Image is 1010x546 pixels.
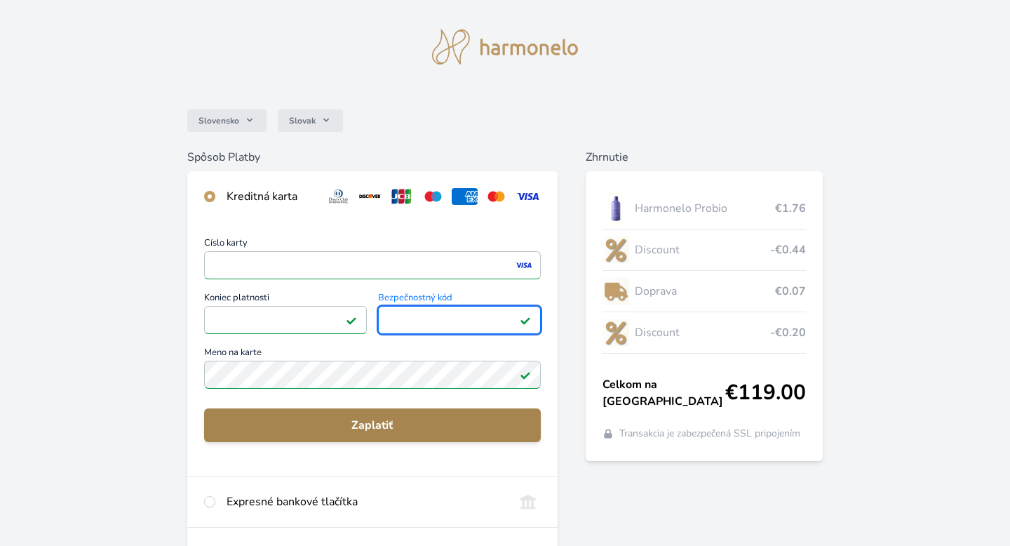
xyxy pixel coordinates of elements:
span: Číslo karty [204,239,541,251]
img: jcb.svg [389,188,415,205]
span: Discount [635,324,771,341]
img: mc.svg [483,188,509,205]
span: Harmonelo Probio [635,200,776,217]
iframe: Iframe pre deň vypršania platnosti [210,310,361,330]
img: visa.svg [515,188,541,205]
img: Pole je platné [520,314,531,326]
button: Zaplatiť [204,408,541,442]
div: Kreditná karta [227,188,315,205]
iframe: Iframe pre číslo karty [210,255,534,275]
img: Pole je platné [346,314,357,326]
img: amex.svg [452,188,478,205]
iframe: Iframe pre bezpečnostný kód [384,310,534,330]
img: CLEAN_PROBIO_se_stinem_x-lo.jpg [602,191,629,226]
span: Koniec platnosti [204,293,367,306]
span: Meno na karte [204,348,541,361]
h6: Zhrnutie [586,149,823,166]
span: Slovak [289,115,316,126]
span: Slovensko [198,115,239,126]
span: Celkom na [GEOGRAPHIC_DATA] [602,376,726,410]
span: €1.76 [775,200,806,217]
span: €119.00 [725,380,806,406]
img: delivery-lo.png [602,274,629,309]
span: Transakcia je zabezpečená SSL pripojením [619,427,800,441]
span: -€0.20 [770,324,806,341]
button: Slovensko [187,109,267,132]
input: Meno na kartePole je platné [204,361,541,389]
span: Discount [635,241,771,258]
span: €0.07 [775,283,806,300]
span: Doprava [635,283,776,300]
img: logo.svg [432,29,578,65]
span: -€0.44 [770,241,806,258]
img: diners.svg [325,188,351,205]
img: Pole je platné [520,369,531,380]
span: Bezpečnostný kód [378,293,541,306]
img: onlineBanking_SK.svg [515,493,541,510]
h6: Spôsob Platby [187,149,558,166]
img: discount-lo.png [602,315,629,350]
div: Expresné bankové tlačítka [227,493,504,510]
img: discount-lo.png [602,232,629,267]
img: visa [514,259,533,272]
img: maestro.svg [420,188,446,205]
span: Zaplatiť [215,417,530,434]
button: Slovak [278,109,343,132]
img: discover.svg [357,188,383,205]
